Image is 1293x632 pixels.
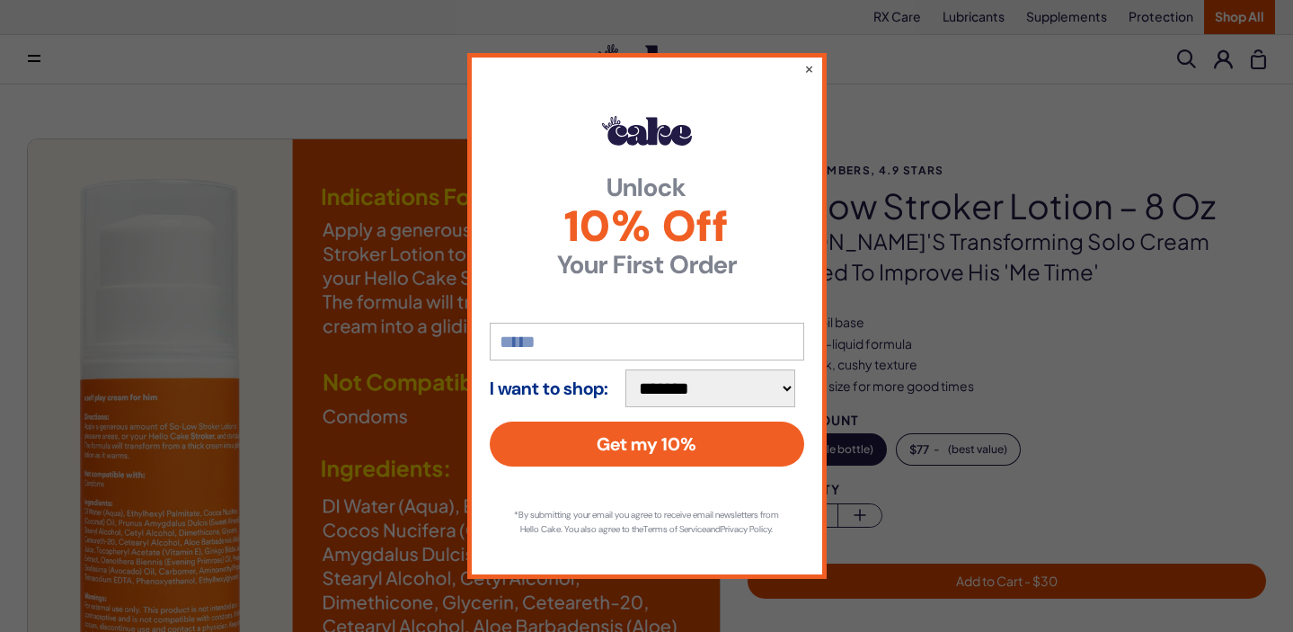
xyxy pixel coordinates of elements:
button: Get my 10% [490,422,804,467]
button: × [804,59,814,77]
strong: Unlock [490,175,804,200]
p: *By submitting your email you agree to receive email newsletters from Hello Cake. You also agree ... [508,508,786,537]
span: 10% Off [490,205,804,248]
strong: Your First Order [490,253,804,278]
a: Terms of Service [643,523,706,535]
a: Privacy Policy [721,523,771,535]
strong: I want to shop: [490,378,608,398]
img: Hello Cake [602,116,692,145]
